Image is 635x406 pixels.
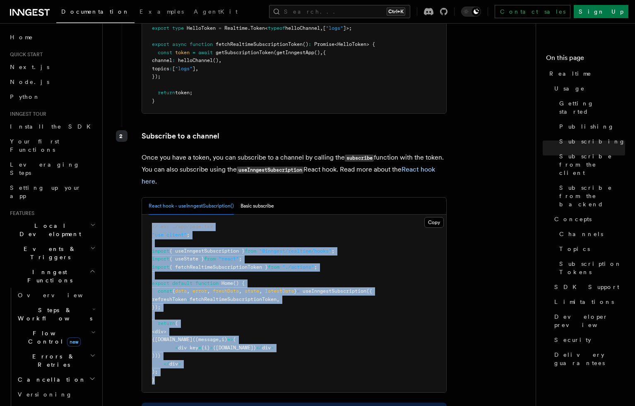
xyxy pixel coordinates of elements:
[187,232,190,238] span: ;
[216,50,274,55] span: getSubscriptionToken
[172,25,184,31] span: type
[178,57,213,63] span: helloChannel
[169,66,172,72] span: :
[152,248,169,254] span: import
[265,288,294,294] span: latestData
[158,320,175,326] span: return
[172,41,187,47] span: async
[155,329,164,334] span: div
[14,375,86,384] span: Cancellation
[554,351,625,367] span: Delivery guarantees
[169,248,245,254] span: { useInngestSubscription }
[269,5,410,18] button: Search...Ctrl+K
[233,280,245,286] span: () {
[175,50,190,55] span: token
[308,41,311,47] span: :
[149,198,234,215] button: React hook - useInngestSubscription()
[140,8,184,15] span: Examples
[556,119,625,134] a: Publishing
[387,7,405,16] kbd: Ctrl+K
[14,303,97,326] button: Steps & Workflows
[551,347,625,370] a: Delivery guarantees
[556,227,625,241] a: Channels
[294,288,297,294] span: }
[213,57,219,63] span: ()
[285,25,320,31] span: helloChannel
[152,264,169,270] span: import
[559,122,614,131] span: Publishing
[190,41,213,47] span: function
[158,288,172,294] span: const
[337,41,366,47] span: HelloToken
[169,256,204,262] span: { useState }
[221,280,233,286] span: Home
[265,25,268,31] span: <
[187,296,190,302] span: :
[10,184,81,199] span: Setting up your app
[152,66,169,72] span: topics
[268,25,285,31] span: typeof
[7,111,46,117] span: Inngest tour
[175,66,192,72] span: "logs"
[233,337,236,342] span: (
[152,353,161,358] span: ))}
[495,5,570,18] a: Contact sales
[7,74,97,89] a: Node.js
[221,337,227,342] span: i)
[142,130,447,142] p: Subscribe to a channel
[277,296,279,302] span: ,
[164,329,166,334] span: >
[56,2,135,23] a: Documentation
[189,2,243,22] a: AgentKit
[277,50,314,55] span: getInngestApp
[7,245,90,261] span: Events & Triggers
[14,349,97,372] button: Errors & Retries
[245,288,259,294] span: state
[7,218,97,241] button: Local Development
[14,288,97,303] a: Overview
[14,387,97,402] a: Versioning
[556,149,625,180] a: Subscribe from the client
[259,288,262,294] span: ,
[152,57,172,63] span: channel
[192,50,195,55] span: =
[192,66,195,72] span: ]
[192,288,207,294] span: error
[14,352,90,369] span: Errors & Retries
[320,25,323,31] span: ,
[559,184,625,208] span: Subscribe from the backend
[554,336,591,344] span: Security
[152,224,213,229] span: // ex: ./app/page.tsx
[10,79,49,85] span: Node.js
[556,241,625,256] a: Topics
[551,279,625,294] a: SDK Support
[303,41,308,47] span: ()
[554,313,625,329] span: Developer preview
[152,369,158,375] span: );
[116,130,127,142] div: 2
[7,210,34,217] span: Features
[67,337,81,346] span: new
[7,134,97,157] a: Your first Functions
[551,81,625,96] a: Usage
[551,212,625,227] a: Concepts
[554,84,585,93] span: Usage
[172,66,175,72] span: [
[227,337,233,342] span: =>
[332,248,334,254] span: ;
[195,66,198,72] span: ,
[574,5,628,18] a: Sign Up
[297,288,300,294] span: =
[190,296,277,302] span: fetchRealtimeSubscriptionToken
[158,50,172,55] span: const
[556,256,625,279] a: Subscription Tokens
[187,25,216,31] span: HelloToken
[559,245,590,253] span: Topics
[323,50,326,55] span: {
[250,25,265,31] span: Token
[556,96,625,119] a: Getting started
[551,294,625,309] a: Limitations
[158,90,175,96] span: return
[314,50,320,55] span: ()
[175,345,178,351] span: <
